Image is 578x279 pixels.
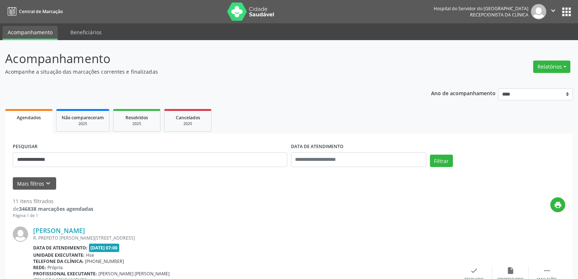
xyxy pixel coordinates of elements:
div: 11 itens filtrados [13,197,93,205]
strong: 346838 marcações agendadas [19,205,93,212]
i:  [549,7,557,15]
div: Hospital do Servidor do [GEOGRAPHIC_DATA] [434,5,528,12]
div: 2025 [62,121,104,127]
span: Própria [47,264,63,271]
i: insert_drive_file [507,267,515,275]
button: Filtrar [430,155,453,167]
a: Acompanhamento [3,26,58,40]
span: Hse [86,252,94,258]
p: Acompanhe a situação das marcações correntes e finalizadas [5,68,403,75]
b: Data de atendimento: [33,245,88,251]
a: [PERSON_NAME] [33,226,85,235]
b: Rede: [33,264,46,271]
span: [PERSON_NAME] [PERSON_NAME] [98,271,170,277]
i: check [470,267,478,275]
a: Central de Marcação [5,5,63,18]
button: apps [560,5,573,18]
span: [DATE] 07:00 [89,244,120,252]
div: R. PREFEITO [PERSON_NAME][STREET_ADDRESS] [33,235,456,241]
button: print [550,197,565,212]
span: Agendados [17,115,41,121]
div: 2025 [170,121,206,127]
span: Recepcionista da clínica [470,12,528,18]
label: PESQUISAR [13,141,38,152]
label: DATA DE ATENDIMENTO [291,141,344,152]
div: Página 1 de 1 [13,213,93,219]
i: print [554,201,562,209]
i:  [543,267,551,275]
div: 2025 [119,121,155,127]
b: Profissional executante: [33,271,97,277]
span: Resolvidos [125,115,148,121]
span: Cancelados [176,115,200,121]
span: [PHONE_NUMBER] [85,258,124,264]
button: Mais filtroskeyboard_arrow_down [13,177,56,190]
p: Ano de acompanhamento [431,88,496,97]
p: Acompanhamento [5,50,403,68]
button:  [546,4,560,19]
a: Beneficiários [65,26,107,39]
i: keyboard_arrow_down [44,179,52,187]
img: img [531,4,546,19]
b: Telefone da clínica: [33,258,84,264]
img: img [13,226,28,242]
div: de [13,205,93,213]
b: Unidade executante: [33,252,85,258]
span: Central de Marcação [19,8,63,15]
button: Relatórios [533,61,570,73]
span: Não compareceram [62,115,104,121]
